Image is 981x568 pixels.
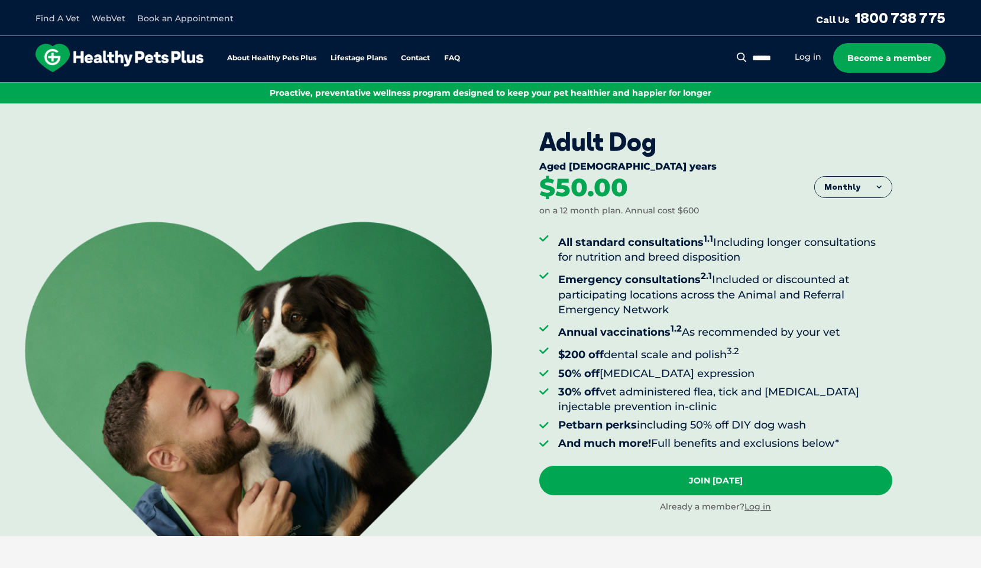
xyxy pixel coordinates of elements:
[558,437,651,450] strong: And much more!
[227,54,316,62] a: About Healthy Pets Plus
[558,385,600,398] strong: 30% off
[401,54,430,62] a: Contact
[795,51,821,63] a: Log in
[558,343,892,362] li: dental scale and polish
[558,418,892,433] li: including 50% off DIY dog wash
[833,43,946,73] a: Become a member
[558,367,600,380] strong: 50% off
[539,466,892,495] a: Join [DATE]
[137,13,234,24] a: Book an Appointment
[558,436,892,451] li: Full benefits and exclusions below*
[444,54,460,62] a: FAQ
[539,127,892,157] div: Adult Dog
[701,270,712,281] sup: 2.1
[558,321,892,340] li: As recommended by your vet
[815,177,892,198] button: Monthly
[816,9,946,27] a: Call Us1800 738 775
[744,501,771,512] a: Log in
[35,44,203,72] img: hpp-logo
[558,348,604,361] strong: $200 off
[539,205,699,217] div: on a 12 month plan. Annual cost $600
[558,273,712,286] strong: Emergency consultations
[558,418,637,431] strong: Petbarn perks
[727,345,739,356] sup: 3.2
[558,268,892,317] li: Included or discounted at participating locations across the Animal and Referral Emergency Network
[671,323,682,334] sup: 1.2
[704,233,713,244] sup: 1.1
[25,222,492,536] img: <br /> <b>Warning</b>: Undefined variable $title in <b>/var/www/html/current/codepool/wp-content/...
[816,14,850,25] span: Call Us
[558,231,892,265] li: Including longer consultations for nutrition and breed disposition
[558,326,682,339] strong: Annual vaccinations
[558,385,892,414] li: vet administered flea, tick and [MEDICAL_DATA] injectable prevention in-clinic
[331,54,387,62] a: Lifestage Plans
[35,13,80,24] a: Find A Vet
[539,501,892,513] div: Already a member?
[92,13,125,24] a: WebVet
[558,236,713,249] strong: All standard consultations
[539,161,892,175] div: Aged [DEMOGRAPHIC_DATA] years
[539,175,628,201] div: $50.00
[558,366,892,381] li: [MEDICAL_DATA] expression
[270,87,711,98] span: Proactive, preventative wellness program designed to keep your pet healthier and happier for longer
[734,51,749,63] button: Search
